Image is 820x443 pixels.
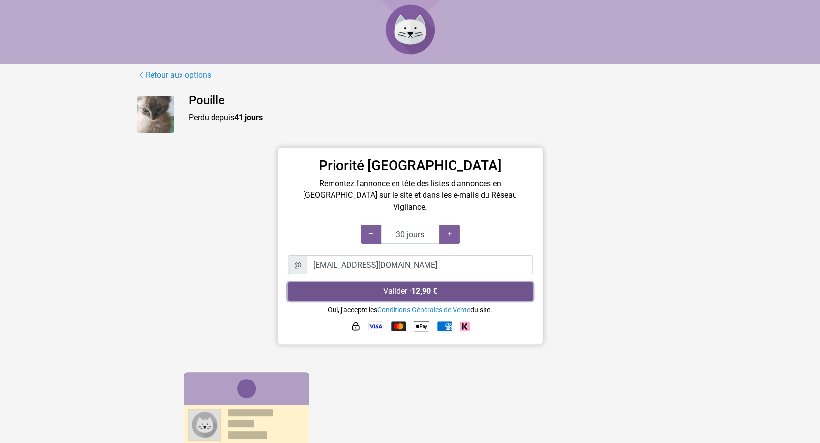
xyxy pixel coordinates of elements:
[234,113,263,122] strong: 41 jours
[411,286,437,296] strong: 12,90 €
[377,306,470,314] a: Conditions Générales de Vente
[137,69,212,82] a: Retour aux options
[307,255,533,274] input: Adresse e-mail
[189,94,683,108] h4: Pouille
[288,178,533,213] p: Remontez l'annonce en tête des listes d'annonces en [GEOGRAPHIC_DATA] sur le site et dans les e-m...
[460,321,470,331] img: Klarna
[288,158,533,174] h3: Priorité [GEOGRAPHIC_DATA]
[414,318,429,334] img: Apple Pay
[328,306,492,314] small: Oui, j'accepte les du site.
[351,321,361,331] img: HTTPS : paiement sécurisé
[189,112,683,124] p: Perdu depuis
[437,321,452,331] img: American Express
[368,321,383,331] img: Visa
[391,321,406,331] img: Mastercard
[288,282,533,301] button: Valider ·12,90 €
[288,255,307,274] span: @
